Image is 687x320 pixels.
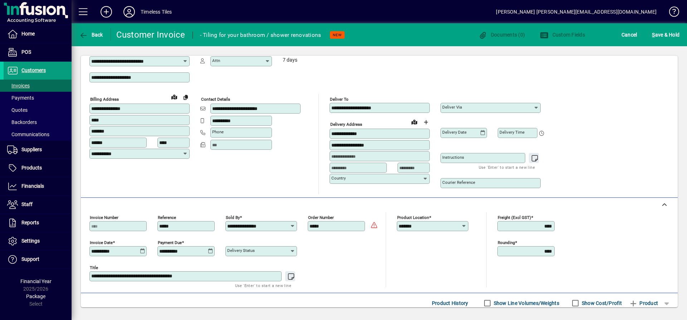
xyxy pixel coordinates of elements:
button: Profile [118,5,141,18]
span: Documents (0) [478,32,525,38]
span: Financial Year [20,278,52,284]
mat-label: Freight (excl GST) [498,215,531,220]
span: Financials [21,183,44,189]
span: Custom Fields [540,32,585,38]
mat-label: Rounding [498,240,515,245]
div: [PERSON_NAME] [PERSON_NAME][EMAIL_ADDRESS][DOMAIN_NAME] [496,6,657,18]
span: Cancel [622,29,637,40]
a: View on map [409,116,420,128]
mat-label: Invoice date [90,240,113,245]
a: Staff [4,196,72,214]
a: Support [4,250,72,268]
span: ave & Hold [652,29,679,40]
mat-label: Invoice number [90,215,118,220]
a: Communications [4,128,72,140]
mat-label: Delivery time [500,130,525,135]
button: Cancel [620,28,639,41]
span: Back [79,32,103,38]
span: Settings [21,238,40,244]
mat-label: Product location [397,215,429,220]
span: Products [21,165,42,171]
mat-label: Instructions [442,155,464,160]
mat-label: Deliver To [330,97,349,102]
a: Reports [4,214,72,232]
span: Reports [21,220,39,225]
span: Home [21,31,35,37]
label: Show Cost/Profit [580,300,622,307]
a: Home [4,25,72,43]
mat-label: Order number [308,215,334,220]
mat-label: Courier Reference [442,180,475,185]
span: Package [26,293,45,299]
button: Save & Hold [650,28,681,41]
mat-label: Attn [212,58,220,63]
a: Knowledge Base [664,1,678,25]
a: Invoices [4,80,72,92]
a: Backorders [4,116,72,128]
span: Invoices [7,83,30,89]
span: Communications [7,132,49,137]
mat-label: Sold by [226,215,240,220]
span: Customers [21,67,46,73]
a: Products [4,159,72,177]
span: 7 days [283,57,297,63]
a: Payments [4,92,72,104]
span: Product [629,297,658,309]
mat-hint: Use 'Enter' to start a new line [235,281,291,290]
button: Copy to Delivery address [180,91,191,103]
button: Back [77,28,105,41]
span: Quotes [7,107,28,113]
span: Payments [7,95,34,101]
a: View on map [169,91,180,102]
mat-label: Title [90,265,98,270]
a: Suppliers [4,141,72,159]
button: Add [95,5,118,18]
a: Settings [4,232,72,250]
mat-label: Payment due [158,240,182,245]
a: Financials [4,177,72,195]
span: POS [21,49,31,55]
mat-label: Deliver via [442,105,462,110]
button: Custom Fields [538,28,587,41]
mat-hint: Use 'Enter' to start a new line [479,163,535,171]
span: Product History [432,297,468,309]
div: - Tiling for your bathroom / shower renovations [200,29,321,41]
app-page-header-button: Back [72,28,111,41]
span: S [652,32,655,38]
mat-label: Country [331,176,346,181]
button: Choose address [420,116,432,128]
span: Backorders [7,119,37,125]
mat-label: Delivery status [227,248,255,253]
span: Suppliers [21,147,42,152]
a: POS [4,43,72,61]
span: Staff [21,201,33,207]
label: Show Line Volumes/Weights [492,300,559,307]
mat-label: Phone [212,129,224,134]
a: Quotes [4,104,72,116]
button: Product History [429,297,471,310]
button: Product [625,297,662,310]
mat-label: Delivery date [442,130,467,135]
span: NEW [333,33,342,37]
div: Customer Invoice [116,29,185,40]
span: Support [21,256,39,262]
button: Documents (0) [477,28,527,41]
mat-label: Reference [158,215,176,220]
div: Timeless Tiles [141,6,172,18]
